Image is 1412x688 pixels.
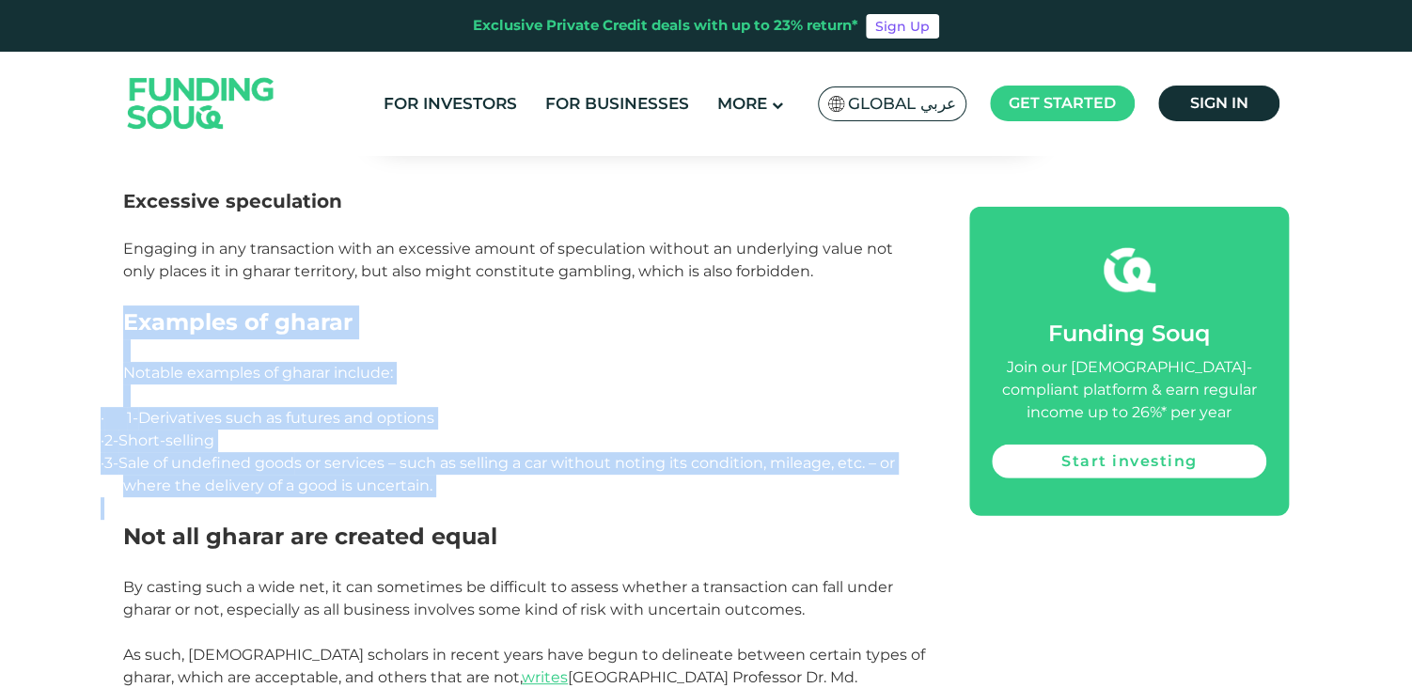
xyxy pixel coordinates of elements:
a: For Investors [379,88,522,119]
a: Sign in [1158,86,1279,121]
a: writes [522,668,568,686]
span: · [101,409,138,427]
span: Notable examples of gharar include: [123,364,393,382]
a: For Businesses [541,88,694,119]
div: Join our [DEMOGRAPHIC_DATA]-compliant platform & earn regular income up to 26%* per year [992,356,1266,424]
span: Excessive speculation [123,190,342,212]
span: · [101,454,118,472]
span: Sale of undefined good [118,454,294,472]
span: 1- [127,409,138,427]
div: Exclusive Private Credit deals with up to 23% return* [473,15,858,37]
span: More [717,94,767,113]
span: Global عربي [848,93,956,115]
span: s or services – such as selling a car without noting its condition, mileage, etc. – or where the ... [118,454,895,494]
span: Funding Souq [1048,320,1210,347]
span: Derivatives such as futures and options [138,409,434,427]
span: By casting such a wide net, it can sometimes be difficult to assess whether a transaction can fal... [123,578,893,618]
span: 2- [104,431,118,449]
a: Start investing [992,445,1266,478]
img: Logo [109,55,293,150]
span: 3- [104,454,118,472]
span: · [101,431,118,449]
span: As such, [DEMOGRAPHIC_DATA] scholars in recent years have begun to delineate between certain type... [123,646,925,686]
span: Engaging in any transaction with an excessive amount of speculation without an underlying value n... [123,240,893,280]
span: Examples of gharar [123,308,353,336]
img: SA Flag [828,96,845,112]
span: Get started [1009,94,1116,112]
span: Short-selling [101,431,214,449]
img: fsicon [1104,244,1155,296]
span: Not all gharar are created equal [123,523,497,550]
a: Sign Up [866,14,939,39]
span: Sign in [1190,94,1248,112]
